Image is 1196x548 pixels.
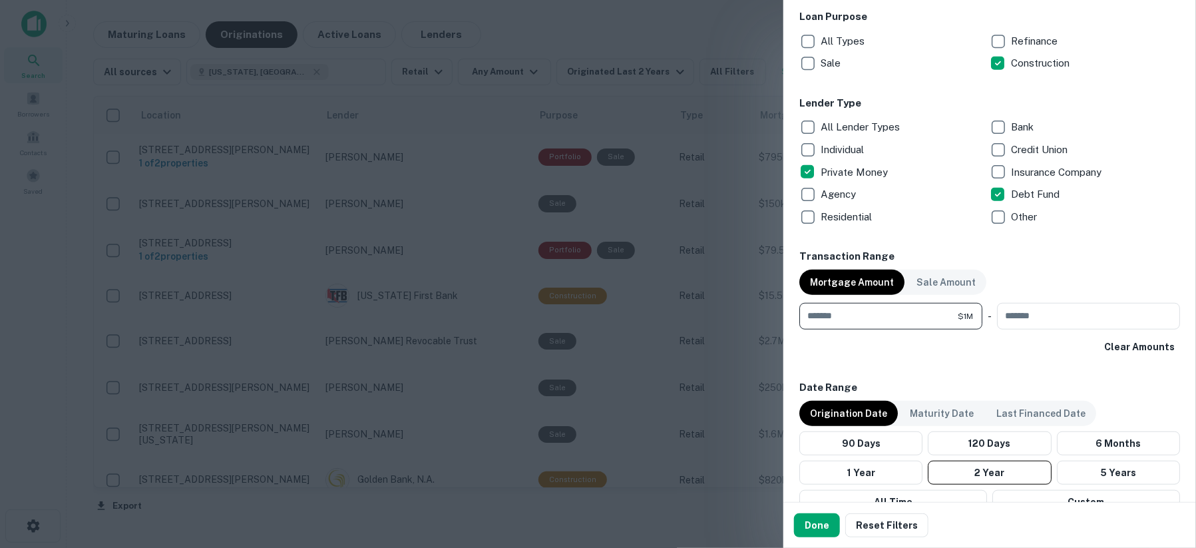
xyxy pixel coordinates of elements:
[821,186,859,202] p: Agency
[845,513,928,537] button: Reset Filters
[799,490,987,514] button: All Time
[996,406,1086,421] p: Last Financed Date
[810,406,887,421] p: Origination Date
[1011,164,1104,180] p: Insurance Company
[1057,431,1180,455] button: 6 Months
[1011,119,1036,135] p: Bank
[928,461,1051,485] button: 2 Year
[821,119,902,135] p: All Lender Types
[992,490,1180,514] button: Custom
[794,513,840,537] button: Done
[928,431,1051,455] button: 120 Days
[821,209,875,225] p: Residential
[988,303,992,330] div: -
[799,461,922,485] button: 1 Year
[821,55,843,71] p: Sale
[1011,209,1040,225] p: Other
[799,9,1180,25] h6: Loan Purpose
[799,249,1180,264] h6: Transaction Range
[821,33,867,49] p: All Types
[799,380,1180,396] h6: Date Range
[799,96,1180,111] h6: Lender Type
[1099,335,1180,359] button: Clear Amounts
[1057,461,1180,485] button: 5 Years
[810,275,894,290] p: Mortgage Amount
[1129,399,1196,463] iframe: Chat Widget
[910,406,974,421] p: Maturity Date
[799,431,922,455] button: 90 Days
[1011,33,1060,49] p: Refinance
[916,275,976,290] p: Sale Amount
[821,164,891,180] p: Private Money
[958,310,973,322] span: $1M
[1011,55,1072,71] p: Construction
[821,142,867,158] p: Individual
[1011,142,1070,158] p: Credit Union
[1011,186,1062,202] p: Debt Fund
